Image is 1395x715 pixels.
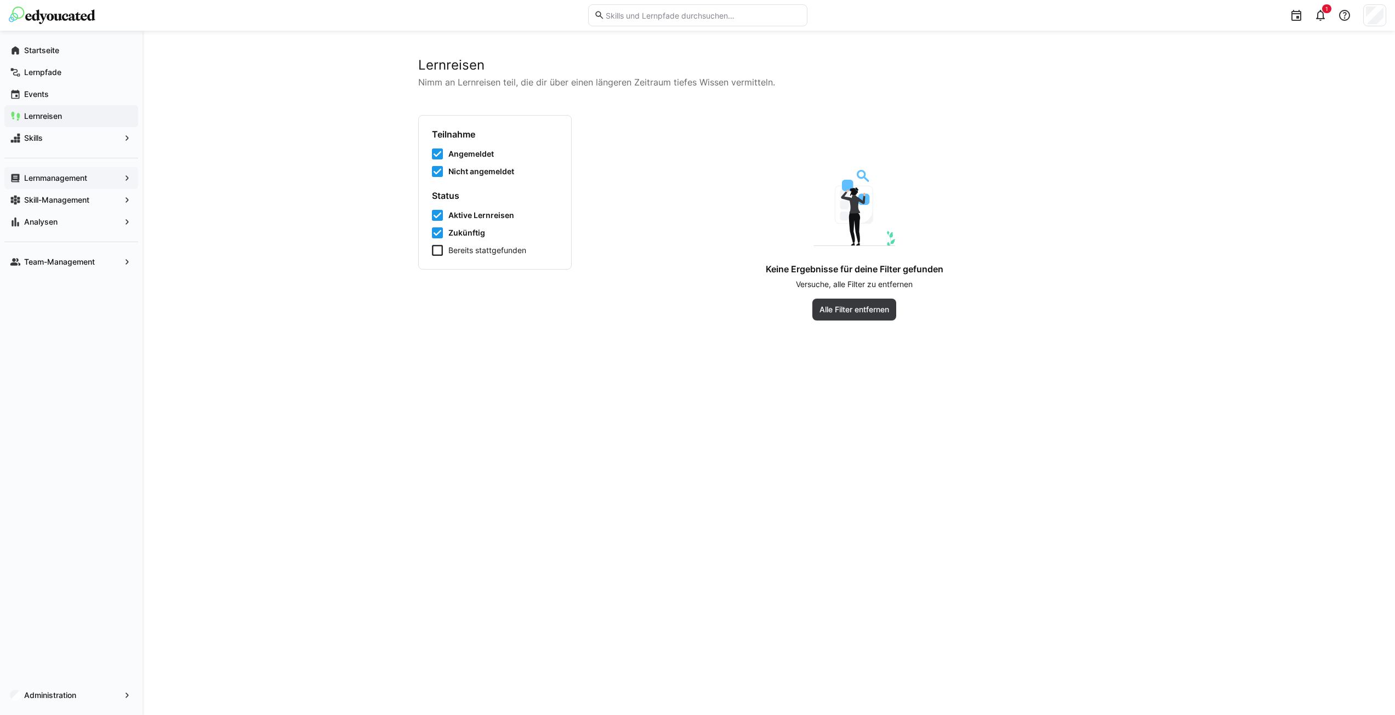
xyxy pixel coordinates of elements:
[1325,5,1328,12] span: 1
[432,129,558,140] h4: Teilnahme
[418,57,1120,73] h2: Lernreisen
[448,210,514,221] span: Aktive Lernreisen
[432,190,558,201] h4: Status
[796,279,913,290] p: Versuche, alle Filter zu entfernen
[766,264,943,274] h4: Keine Ergebnisse für deine Filter gefunden
[418,76,1120,89] p: Nimm an Lernreisen teil, die dir über einen längeren Zeitraum tiefes Wissen vermitteln.
[448,245,526,256] span: Bereits stattgefunden
[818,304,891,315] span: Alle Filter entfernen
[812,299,896,321] button: Alle Filter entfernen
[448,227,485,238] span: Zukünftig
[448,166,514,177] span: Nicht angemeldet
[605,10,801,20] input: Skills und Lernpfade durchsuchen…
[448,148,494,159] span: Angemeldet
